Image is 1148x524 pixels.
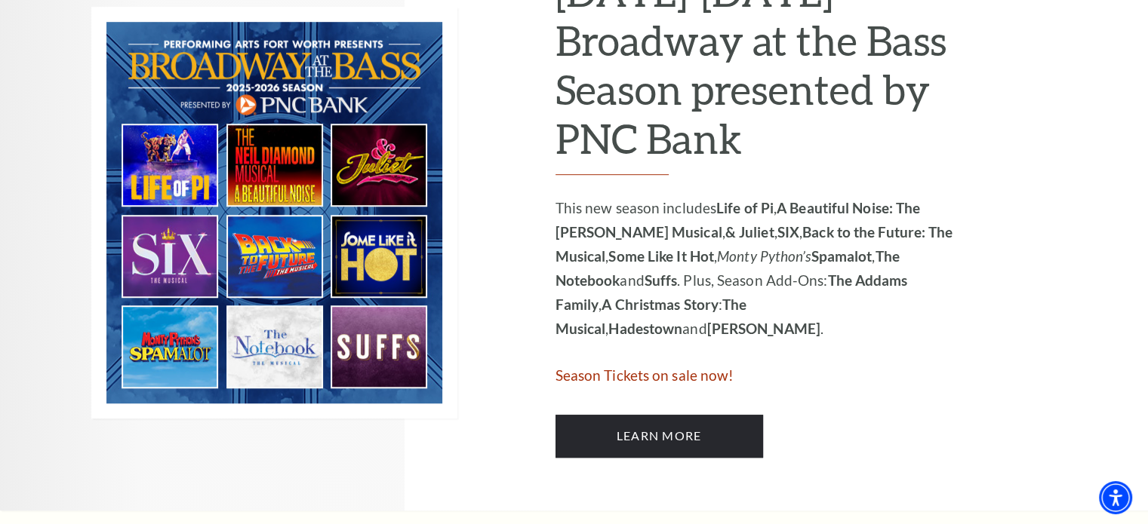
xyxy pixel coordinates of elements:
[717,247,811,265] em: Monty Python’s
[556,366,734,384] span: Season Tickets on sale now!
[707,320,820,337] strong: [PERSON_NAME]
[556,196,959,341] p: This new season includes , , , , , , , and . Plus, Season Add-Ons: , : , and .
[91,7,457,418] img: 2025-2026 Broadway at the Bass Season presented by PNC Bank
[725,223,774,241] strong: & Juliet
[716,199,774,216] strong: Life of Pi
[608,247,714,265] strong: Some Like It Hot
[608,320,682,337] strong: Hadestown
[1099,481,1132,514] div: Accessibility Menu
[811,247,872,265] strong: Spamalot
[777,223,799,241] strong: SIX
[645,271,678,289] strong: Suffs
[556,415,763,457] a: Learn More 2025-2026 Broadway at the Bass Season presented by PNC Bank
[602,296,719,313] strong: A Christmas Story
